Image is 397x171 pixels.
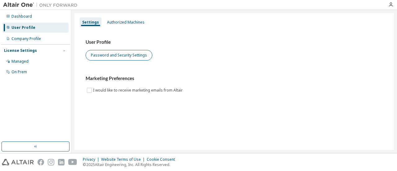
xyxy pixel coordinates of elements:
div: License Settings [4,48,37,53]
p: © 2025 Altair Engineering, Inc. All Rights Reserved. [83,162,179,167]
h3: Marketing Preferences [86,75,383,82]
img: linkedin.svg [58,159,65,165]
div: User Profile [11,25,35,30]
div: Website Terms of Use [101,157,147,162]
img: Altair One [3,2,81,8]
img: youtube.svg [68,159,77,165]
div: Settings [82,20,99,25]
div: Company Profile [11,36,41,41]
div: Privacy [83,157,101,162]
img: altair_logo.svg [2,159,34,165]
img: facebook.svg [38,159,44,165]
div: On Prem [11,70,27,74]
button: Password and Security Settings [86,50,152,61]
label: I would like to receive marketing emails from Altair [93,87,184,94]
div: Dashboard [11,14,32,19]
img: instagram.svg [48,159,54,165]
div: Authorized Machines [107,20,145,25]
div: Cookie Consent [147,157,179,162]
div: Managed [11,59,29,64]
h3: User Profile [86,39,383,45]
